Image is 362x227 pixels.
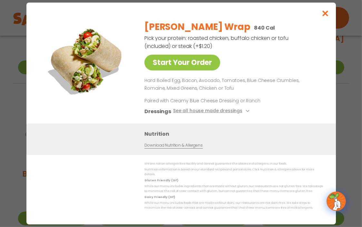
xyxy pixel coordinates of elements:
[144,201,323,211] p: While our menu includes foods that are made without dairy, our restaurants are not dairy free. We...
[315,3,336,24] button: Close modal
[144,178,178,182] strong: Gluten Friendly (GF)
[144,77,320,92] p: Hard Boiled Egg, Bacon, Avocado, Tomatoes, Blue Cheese Crumbles, Romaine, Mixed Greens, Chicken o...
[173,107,251,115] button: See all house made dressings
[144,130,326,138] h3: Nutrition
[144,97,264,104] p: Paired with Creamy Blue Cheese Dressing or Ranch
[144,55,220,70] a: Start Your Order
[144,34,289,50] p: Pick your protein: roasted chicken, buffalo chicken or tofu (included) or steak (+$1.20)
[144,195,175,199] strong: Dairy Friendly (DF)
[254,24,275,32] p: 840 Cal
[144,142,202,149] a: Download Nutrition & Allergens
[144,107,171,115] h3: Dressings
[144,184,323,194] p: While our menu includes ingredients that are made without gluten, our restaurants are not gluten ...
[144,161,323,166] p: We are not an allergen free facility and cannot guarantee the absence of allergens in our foods.
[327,192,345,210] img: wpChatIcon
[144,20,250,34] h2: [PERSON_NAME] Wrap
[41,15,131,105] img: Featured product photo for Cobb Wrap
[144,167,323,177] p: Nutrition information is based on our standard recipes and portion sizes. Click Nutrition & Aller...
